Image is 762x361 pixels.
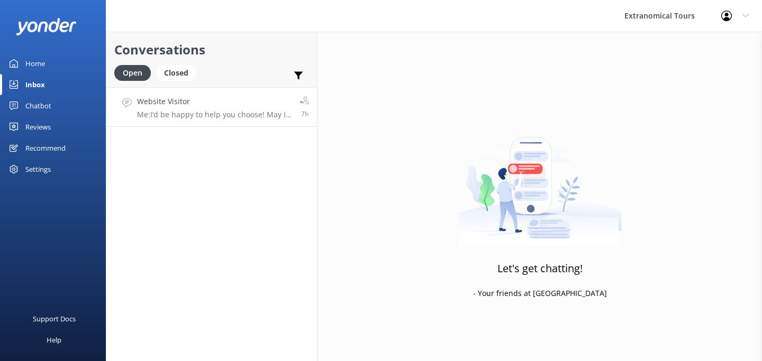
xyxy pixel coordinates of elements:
a: Closed [156,67,202,78]
a: Website VisitorMe:I’d be happy to help you choose! May I kindly ask for how many guests you’re bo... [106,87,317,127]
span: Sep 07 2025 10:27am (UTC -07:00) America/Tijuana [301,109,309,118]
div: Reviews [25,116,51,137]
div: Recommend [25,137,66,159]
p: Me: I’d be happy to help you choose! May I kindly ask for how many guests you’re booking and when... [137,110,292,119]
img: yonder-white-logo.png [16,18,77,35]
div: Inbox [25,74,45,95]
div: Help [47,329,61,350]
a: Open [114,67,156,78]
h4: Website Visitor [137,96,292,107]
h3: Let's get chatting! [497,260,583,277]
div: Chatbot [25,95,51,116]
p: - Your friends at [GEOGRAPHIC_DATA] [473,288,607,299]
div: Home [25,53,45,74]
div: Settings [25,159,51,180]
div: Open [114,65,151,81]
div: Closed [156,65,196,81]
img: artwork of a man stealing a conversation from at giant smartphone [458,115,622,247]
div: Support Docs [33,308,76,329]
h2: Conversations [114,40,309,60]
